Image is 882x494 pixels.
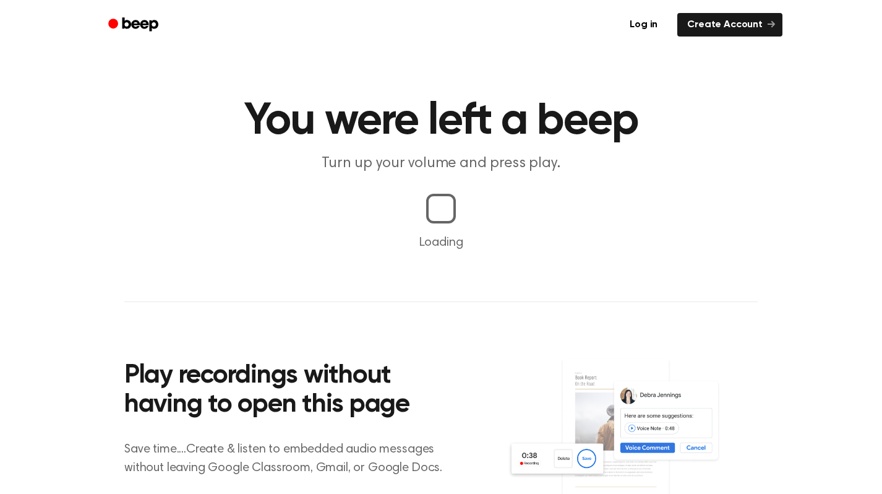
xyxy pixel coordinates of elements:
[203,154,679,174] p: Turn up your volume and press play.
[617,11,670,39] a: Log in
[124,362,458,420] h2: Play recordings without having to open this page
[100,13,169,37] a: Beep
[124,99,758,144] h1: You were left a beep
[15,233,867,252] p: Loading
[124,440,458,477] p: Save time....Create & listen to embedded audio messages without leaving Google Classroom, Gmail, ...
[677,13,782,37] a: Create Account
